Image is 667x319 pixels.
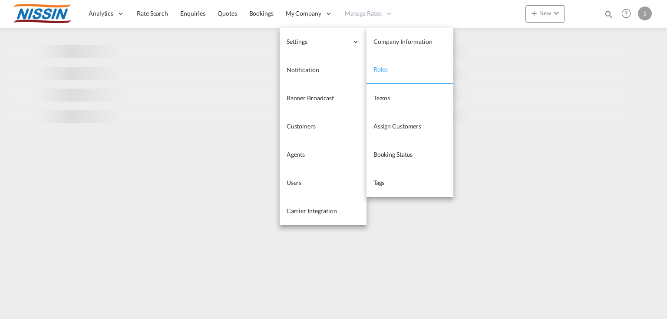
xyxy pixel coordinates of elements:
[249,10,274,17] span: Bookings
[287,179,302,186] span: Users
[180,10,205,17] span: Enquiries
[13,4,72,23] img: 485da9108dca11f0a63a77e390b9b49c.jpg
[638,7,652,20] div: S
[525,5,565,23] button: icon-plus 400-fgNewicon-chevron-down
[367,28,453,56] a: Company Information
[89,9,113,18] span: Analytics
[287,66,319,73] span: Notification
[373,38,433,45] span: Company Information
[280,84,367,112] a: Banner Broadcast
[137,10,168,17] span: Rate Search
[287,151,305,158] span: Agents
[373,94,390,102] span: Teams
[529,10,561,16] span: New
[287,37,348,46] span: Settings
[280,197,367,225] a: Carrier Integration
[367,141,453,169] a: Booking Status
[367,84,453,112] a: Teams
[367,56,453,84] a: Roles
[551,8,561,18] md-icon: icon-chevron-down
[280,56,367,84] a: Notification
[287,207,337,214] span: Carrier Integration
[604,10,614,23] div: icon-magnify
[373,151,413,158] span: Booking Status
[619,6,638,22] div: Help
[604,10,614,19] md-icon: icon-magnify
[373,179,385,186] span: Tags
[367,112,453,141] a: Assign Customers
[373,122,421,130] span: Assign Customers
[345,9,382,18] span: Manage Rates
[373,66,388,73] span: Roles
[619,6,634,21] span: Help
[287,94,334,102] span: Banner Broadcast
[280,112,367,141] a: Customers
[280,28,367,56] div: Settings
[280,141,367,169] a: Agents
[286,9,321,18] span: My Company
[287,122,316,130] span: Customers
[529,8,539,18] md-icon: icon-plus 400-fg
[218,10,237,17] span: Quotes
[280,169,367,197] a: Users
[367,169,453,197] a: Tags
